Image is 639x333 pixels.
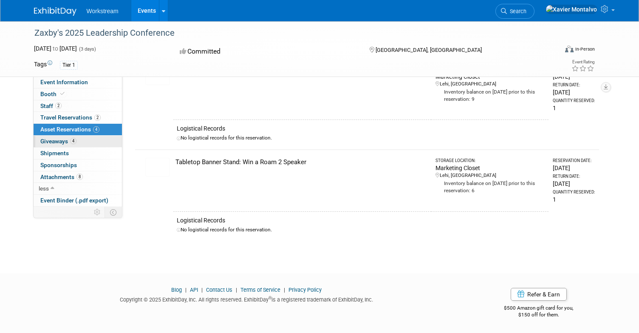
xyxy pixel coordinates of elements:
[565,46,574,52] img: Format-Inperson.png
[40,138,76,145] span: Giveaways
[93,126,99,133] span: 4
[575,46,595,52] div: In-Person
[34,7,76,16] img: ExhibitDay
[105,207,122,218] td: Toggle Event Tabs
[206,287,232,293] a: Contact Us
[94,114,101,121] span: 2
[199,287,205,293] span: |
[553,158,595,164] div: Reservation Date:
[512,44,595,57] div: Event Format
[553,179,595,188] div: [DATE]
[495,4,534,19] a: Search
[34,124,122,135] a: Asset Reservations4
[34,100,122,112] a: Staff2
[40,197,108,204] span: Event Binder (.pdf export)
[34,136,122,147] a: Giveaways4
[76,174,83,180] span: 8
[472,311,605,319] div: $150 off for them.
[34,148,122,159] a: Shipments
[546,5,597,14] img: Xavier Montalvo
[34,183,122,194] a: less
[60,61,78,70] div: Tier 1
[175,158,428,167] div: Tabletop Banner Stand: Win a Roam 2 Speaker
[288,287,322,293] a: Privacy Policy
[40,174,83,180] span: Attachments
[553,174,595,179] div: Return Date:
[87,8,119,14] span: Workstream
[51,45,59,52] span: to
[435,81,545,88] div: Lehi, [GEOGRAPHIC_DATA]
[177,134,546,142] div: No logistical records for this reservation.
[40,91,66,97] span: Booth
[507,8,526,14] span: Search
[234,287,239,293] span: |
[34,159,122,171] a: Sponsorships
[472,299,605,319] div: $500 Amazon gift card for you,
[40,126,99,133] span: Asset Reservations
[282,287,287,293] span: |
[553,164,595,172] div: [DATE]
[435,172,545,179] div: Lehi, [GEOGRAPHIC_DATA]
[34,77,122,88] a: Event Information
[145,158,170,176] img: View Images
[40,150,69,157] span: Shipments
[269,296,271,300] sup: ®
[55,102,62,109] span: 2
[376,47,482,53] span: [GEOGRAPHIC_DATA], [GEOGRAPHIC_DATA]
[34,294,459,304] div: Copyright © 2025 ExhibitDay, Inc. All rights reserved. ExhibitDay is a registered trademark of Ex...
[40,114,101,121] span: Travel Reservations
[70,138,76,144] span: 4
[553,88,595,97] div: [DATE]
[177,124,546,133] div: Logistical Records
[40,102,62,109] span: Staff
[31,26,547,41] div: Zaxby's 2025 Leadership Conference
[177,216,546,225] div: Logistical Records
[553,195,595,204] div: 1
[435,88,545,103] div: Inventory balance on [DATE] prior to this reservation: 9
[177,44,356,59] div: Committed
[553,98,595,104] div: Quantity Reserved:
[177,226,546,233] div: No logistical records for this reservation.
[553,189,595,195] div: Quantity Reserved:
[511,288,567,301] a: Refer & Earn
[435,158,545,164] div: Storage Location:
[183,287,189,293] span: |
[90,207,105,218] td: Personalize Event Tab Strip
[60,91,65,96] i: Booth reservation complete
[78,46,96,52] span: (3 days)
[34,171,122,183] a: Attachments8
[171,287,182,293] a: Blog
[553,104,595,112] div: 1
[435,179,545,194] div: Inventory balance on [DATE] prior to this reservation: 6
[571,60,594,64] div: Event Rating
[190,287,198,293] a: API
[39,185,49,192] span: less
[40,79,88,85] span: Event Information
[34,45,77,52] span: [DATE] [DATE]
[40,162,77,168] span: Sponsorships
[34,88,122,100] a: Booth
[553,82,595,88] div: Return Date:
[240,287,280,293] a: Terms of Service
[34,195,122,206] a: Event Binder (.pdf export)
[34,112,122,123] a: Travel Reservations2
[34,60,52,70] td: Tags
[435,164,545,172] div: Marketing Closet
